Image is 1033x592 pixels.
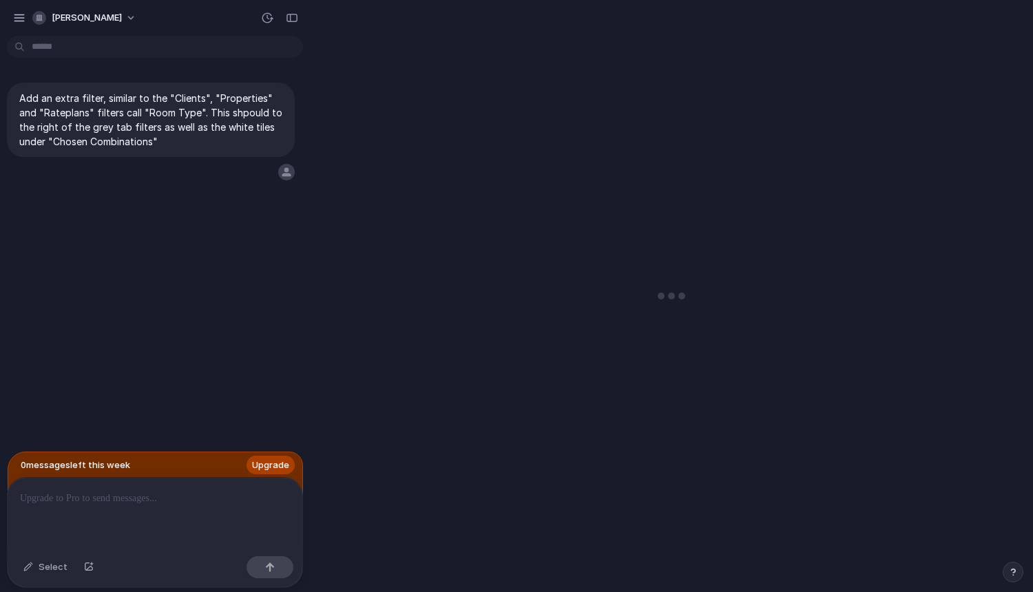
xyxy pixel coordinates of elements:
[252,458,289,472] span: Upgrade
[52,11,122,25] span: [PERSON_NAME]
[19,91,282,149] p: Add an extra filter, similar to the "Clients", "Properties" and "Rateplans" filters call "Room Ty...
[21,458,130,472] span: 0 message s left this week
[247,456,295,475] a: Upgrade
[27,7,143,29] button: [PERSON_NAME]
